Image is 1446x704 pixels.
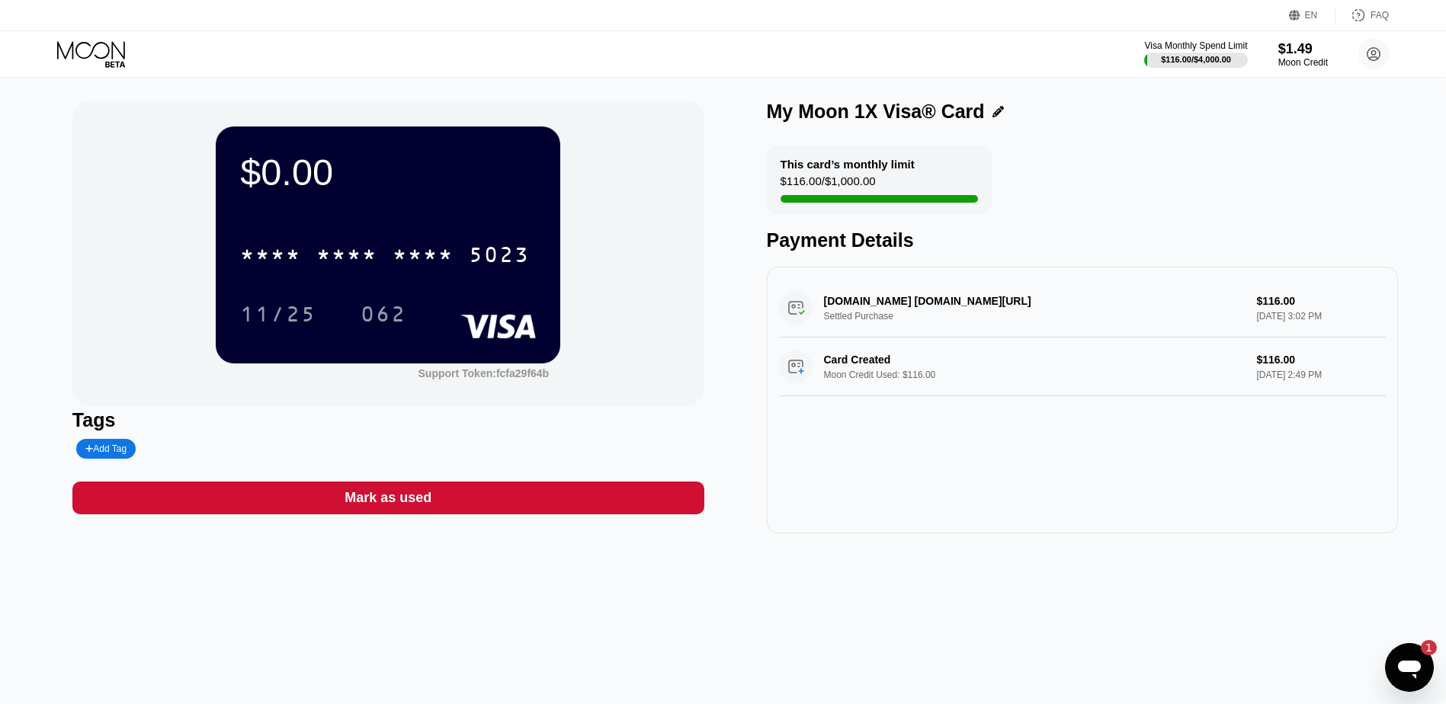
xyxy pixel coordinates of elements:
[72,482,704,514] div: Mark as used
[1335,8,1389,23] div: FAQ
[240,304,316,328] div: 11/25
[240,151,536,194] div: $0.00
[1144,40,1247,51] div: Visa Monthly Spend Limit
[1278,41,1328,57] div: $1.49
[1278,57,1328,68] div: Moon Credit
[767,229,1399,251] div: Payment Details
[1144,40,1247,68] div: Visa Monthly Spend Limit$116.00/$4,000.00
[469,245,530,269] div: 5023
[1406,640,1437,655] iframe: Number of unread messages
[1289,8,1335,23] div: EN
[1385,643,1434,692] iframe: Button to launch messaging window, 1 unread message
[1278,41,1328,68] div: $1.49Moon Credit
[1305,10,1318,21] div: EN
[418,367,550,379] div: Support Token:fcfa29f64b
[781,158,915,171] div: This card’s monthly limit
[1371,10,1389,21] div: FAQ
[85,443,127,454] div: Add Tag
[361,304,406,328] div: 062
[781,174,876,195] div: $116.00 / $1,000.00
[229,295,328,333] div: 11/25
[767,101,985,123] div: My Moon 1X Visa® Card
[349,295,418,333] div: 062
[76,439,136,459] div: Add Tag
[345,489,431,507] div: Mark as used
[72,409,704,431] div: Tags
[418,367,550,379] div: Support Token: fcfa29f64b
[1161,55,1231,64] div: $116.00 / $4,000.00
